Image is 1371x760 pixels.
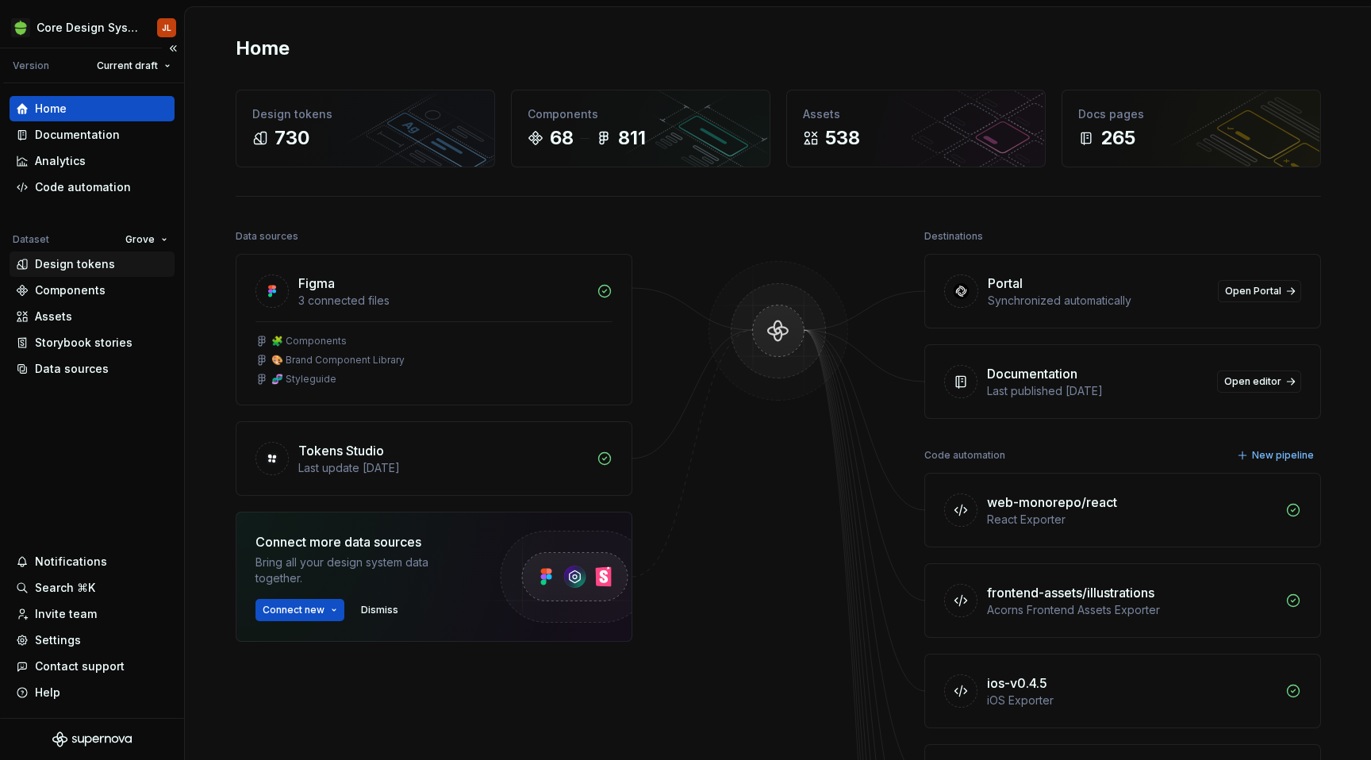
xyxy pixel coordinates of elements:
[10,628,175,653] a: Settings
[298,274,335,293] div: Figma
[10,575,175,601] button: Search ⌘K
[10,148,175,174] a: Analytics
[271,373,336,386] div: 🧬 Styleguide
[10,96,175,121] a: Home
[10,654,175,679] button: Contact support
[987,493,1117,512] div: web-monorepo/react
[987,583,1154,602] div: frontend-assets/illustrations
[10,122,175,148] a: Documentation
[10,330,175,355] a: Storybook stories
[987,674,1047,693] div: ios-v0.4.5
[298,460,587,476] div: Last update [DATE]
[511,90,770,167] a: Components68811
[361,604,398,616] span: Dismiss
[35,179,131,195] div: Code automation
[1062,90,1321,167] a: Docs pages265
[10,549,175,574] button: Notifications
[255,555,470,586] div: Bring all your design system data together.
[275,125,309,151] div: 730
[1232,444,1321,466] button: New pipeline
[236,421,632,496] a: Tokens StudioLast update [DATE]
[1252,449,1314,462] span: New pipeline
[236,90,495,167] a: Design tokens730
[1218,280,1301,302] a: Open Portal
[10,278,175,303] a: Components
[35,153,86,169] div: Analytics
[987,693,1276,708] div: iOS Exporter
[255,532,470,551] div: Connect more data sources
[987,364,1077,383] div: Documentation
[252,106,478,122] div: Design tokens
[1100,125,1135,151] div: 265
[10,304,175,329] a: Assets
[263,604,325,616] span: Connect new
[618,125,646,151] div: 811
[52,731,132,747] svg: Supernova Logo
[987,383,1208,399] div: Last published [DATE]
[162,37,184,59] button: Collapse sidebar
[35,554,107,570] div: Notifications
[987,602,1276,618] div: Acorns Frontend Assets Exporter
[298,293,587,309] div: 3 connected files
[988,293,1208,309] div: Synchronized automatically
[10,680,175,705] button: Help
[35,580,95,596] div: Search ⌘K
[1217,370,1301,393] a: Open editor
[118,228,175,251] button: Grove
[13,59,49,72] div: Version
[35,606,97,622] div: Invite team
[924,444,1005,466] div: Code automation
[162,21,171,34] div: JL
[236,36,290,61] h2: Home
[786,90,1046,167] a: Assets538
[36,20,138,36] div: Core Design System
[803,106,1029,122] div: Assets
[125,233,155,246] span: Grove
[10,356,175,382] a: Data sources
[11,18,30,37] img: 236da360-d76e-47e8-bd69-d9ae43f958f1.png
[550,125,574,151] div: 68
[35,101,67,117] div: Home
[10,175,175,200] a: Code automation
[13,233,49,246] div: Dataset
[236,225,298,248] div: Data sources
[236,254,632,405] a: Figma3 connected files🧩 Components🎨 Brand Component Library🧬 Styleguide
[35,282,106,298] div: Components
[255,599,344,621] button: Connect new
[1224,375,1281,388] span: Open editor
[3,10,181,44] button: Core Design SystemJL
[35,256,115,272] div: Design tokens
[1078,106,1304,122] div: Docs pages
[825,125,860,151] div: 538
[988,274,1023,293] div: Portal
[298,441,384,460] div: Tokens Studio
[35,658,125,674] div: Contact support
[1225,285,1281,297] span: Open Portal
[528,106,754,122] div: Components
[35,361,109,377] div: Data sources
[35,309,72,324] div: Assets
[271,335,347,347] div: 🧩 Components
[35,335,132,351] div: Storybook stories
[35,632,81,648] div: Settings
[35,127,120,143] div: Documentation
[987,512,1276,528] div: React Exporter
[924,225,983,248] div: Destinations
[10,251,175,277] a: Design tokens
[354,599,405,621] button: Dismiss
[271,354,405,367] div: 🎨 Brand Component Library
[97,59,158,72] span: Current draft
[90,55,178,77] button: Current draft
[35,685,60,701] div: Help
[10,601,175,627] a: Invite team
